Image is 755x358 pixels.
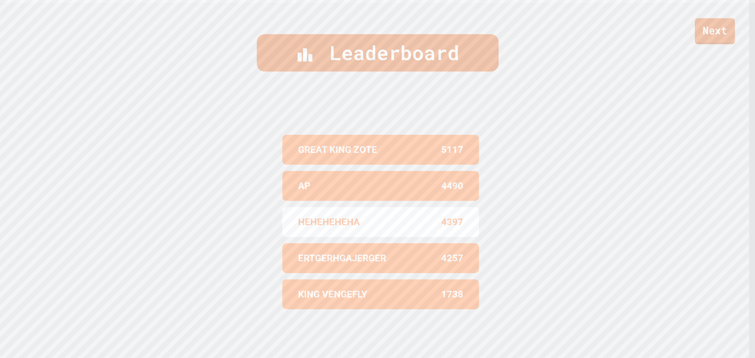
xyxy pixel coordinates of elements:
p: HEHEHEHEHA [298,215,360,229]
p: ERTGERHGAJERGER [298,251,386,265]
div: Leaderboard [257,34,499,72]
p: 1738 [441,287,463,301]
p: GREAT KING ZOTE [298,143,377,157]
p: 5117 [441,143,463,157]
p: KING VENGEFLY [298,287,367,301]
p: 4397 [441,215,463,229]
a: Next [695,18,735,44]
p: 4490 [441,179,463,193]
p: AP [298,179,310,193]
p: 4257 [441,251,463,265]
